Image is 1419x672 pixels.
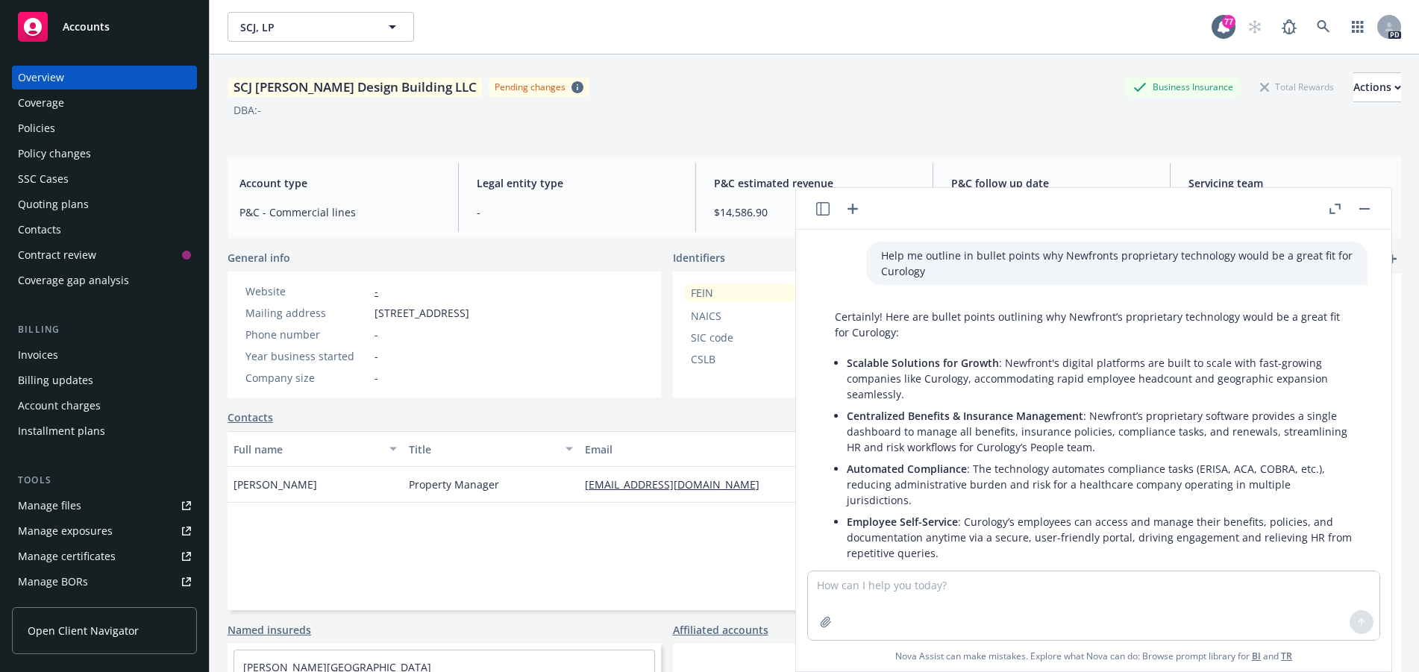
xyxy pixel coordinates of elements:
span: Legal entity type [477,175,677,191]
span: Scalable Solutions for Growth [847,356,999,370]
div: Contract review [18,243,96,267]
div: Phone number [245,327,369,342]
div: Billing [12,322,197,337]
a: Policies [12,116,197,140]
div: Email [585,442,849,457]
p: : Newfront’s tools offer real-time data analytics on claims, utilization, and benchmark trends, e... [847,567,1353,614]
span: $14,586.90 [714,204,915,220]
a: Accounts [12,6,197,48]
a: Named insureds [228,622,311,638]
div: 77 [1222,15,1235,28]
span: - [375,348,378,364]
a: Search [1309,12,1338,42]
div: Actions [1353,73,1401,101]
div: Manage certificates [18,544,116,568]
span: Accounts [63,21,110,33]
button: SCJ, LP [228,12,414,42]
span: - [477,204,677,220]
span: [STREET_ADDRESS] [375,305,469,321]
a: SSC Cases [12,167,197,191]
a: Quoting plans [12,192,197,216]
div: Title [409,442,556,457]
p: Help me outline in bullet points why Newfronts proprietary technology would be a great fit for Cu... [881,248,1353,279]
a: Manage files [12,494,197,518]
a: Billing updates [12,368,197,392]
span: Pending changes [489,78,589,96]
span: General info [228,250,290,266]
span: Open Client Navigator [28,623,139,638]
a: Coverage [12,91,197,115]
a: TR [1281,650,1292,662]
p: : The technology automates compliance tasks (ERISA, ACA, COBRA, etc.), reducing administrative bu... [847,461,1353,508]
div: Website [245,283,369,299]
div: Policy changes [18,142,91,166]
span: Nova Assist can make mistakes. Explore what Nova can do: Browse prompt library for and [802,641,1385,671]
span: - [375,327,378,342]
p: Certainly! Here are bullet points outlining why Newfront’s proprietary technology would be a grea... [835,309,1353,340]
div: Account charges [18,394,101,418]
span: Automated Compliance [847,462,967,476]
div: Quoting plans [18,192,89,216]
div: Manage BORs [18,570,88,594]
a: Contacts [12,218,197,242]
a: Affiliated accounts [673,622,768,638]
span: P&C - Commercial lines [239,204,440,220]
p: : Newfront’s proprietary software provides a single dashboard to manage all benefits, insurance p... [847,408,1353,455]
div: Installment plans [18,419,105,443]
div: Year business started [245,348,369,364]
div: SIC code [691,330,814,345]
div: FEIN [691,285,814,301]
div: Business Insurance [1126,78,1241,96]
span: Advanced Data & Analytics [847,568,983,582]
button: Email [579,431,871,467]
button: Actions [1353,72,1401,102]
div: Contacts [18,218,61,242]
p: : Curology’s employees can access and manage their benefits, policies, and documentation anytime ... [847,514,1353,561]
a: Policy changes [12,142,197,166]
a: Coverage gap analysis [12,269,197,292]
div: Coverage [18,91,64,115]
a: Manage certificates [12,544,197,568]
a: Account charges [12,394,197,418]
span: P&C follow up date [951,175,1152,191]
button: Title [403,431,578,467]
a: Invoices [12,343,197,367]
div: NAICS [691,308,814,324]
span: Account type [239,175,440,191]
div: SCJ [PERSON_NAME] Design Building LLC [228,78,483,97]
p: : Newfront's digital platforms are built to scale with fast-growing companies like Curology, acco... [847,355,1353,402]
a: [EMAIL_ADDRESS][DOMAIN_NAME] [585,477,771,492]
a: Start snowing [1240,12,1270,42]
div: Full name [234,442,380,457]
div: Manage files [18,494,81,518]
span: Property Manager [409,477,499,492]
div: SSC Cases [18,167,69,191]
div: Manage exposures [18,519,113,543]
a: Report a Bug [1274,12,1304,42]
a: Manage exposures [12,519,197,543]
a: - [375,284,378,298]
a: Switch app [1343,12,1373,42]
a: BI [1252,650,1261,662]
a: add [1383,250,1401,268]
div: Tools [12,473,197,488]
span: - [375,370,378,386]
div: Total Rewards [1253,78,1341,96]
div: CSLB [691,351,814,367]
div: Overview [18,66,64,90]
div: Mailing address [245,305,369,321]
div: DBA: - [234,102,261,118]
span: SCJ, LP [240,19,369,35]
div: Pending changes [495,81,566,93]
a: Manage BORs [12,570,197,594]
div: Policies [18,116,55,140]
span: Servicing team [1188,175,1389,191]
span: Centralized Benefits & Insurance Management [847,409,1083,423]
a: Installment plans [12,419,197,443]
div: Billing updates [18,368,93,392]
span: Employee Self-Service [847,515,958,529]
div: Coverage gap analysis [18,269,129,292]
div: Company size [245,370,369,386]
span: P&C estimated revenue [714,175,915,191]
